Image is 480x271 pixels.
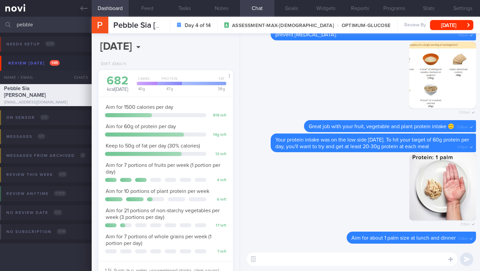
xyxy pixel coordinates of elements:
span: 3:31pm [460,220,470,227]
span: Aim for 1500 calories per day [106,104,173,110]
div: 6 left [210,197,226,202]
div: 4 left [210,178,226,183]
div: No subscription [5,227,68,236]
span: 0 / 2 [40,114,49,120]
span: 0 / 91 [45,41,55,47]
span: Pebble Sia [PERSON_NAME] [113,21,215,29]
span: 0 / 14 [57,229,67,234]
span: 1 / 49 [50,60,60,66]
img: Photo by Angena [409,42,476,108]
span: 3:18pm [458,31,468,38]
strong: Day 4 of 14 [185,22,211,29]
div: Fat [180,77,226,85]
div: Messages [5,132,47,141]
span: Aim for 10 portions of plant protein per week [106,189,209,194]
div: Messages from Archived [5,151,87,160]
div: 47 g [155,87,182,91]
div: Protein [155,77,182,85]
div: 14 g left [210,132,226,138]
div: Chats [65,71,92,84]
span: 3:30pm [457,143,468,150]
span: Pebble Sia [PERSON_NAME] [4,86,46,98]
div: Needs setup [5,40,57,49]
span: 3:31pm [458,235,468,241]
span: Great job with your fruit, vegetable and plant protein intake 🙂 [309,124,454,129]
div: Review this week [5,170,69,179]
span: 0 / 109 [54,191,66,196]
div: 13 left [210,152,226,157]
span: 0 / 1 [37,133,45,139]
div: [EMAIL_ADDRESS][DOMAIN_NAME] [4,100,88,105]
div: Diet (Daily) [98,62,127,67]
span: 0 / 5 [58,172,67,177]
div: 38 g [180,87,226,91]
span: Aim for 60g of protein per day [106,124,176,129]
span: ASSESSMENT-MAX-[DEMOGRAPHIC_DATA] [232,22,334,29]
div: kcal [DATE] [105,75,130,93]
span: 0 [80,153,86,158]
div: Review anytime [5,189,68,198]
button: [DATE] [430,20,473,30]
div: On sensor [5,113,51,122]
span: 0 / 2 [53,210,62,215]
div: 7 left [210,249,226,254]
span: Your protein intake was on the low side [DATE]. To hit your target of 60g protein per day, you'll... [275,137,469,149]
div: 17 left [210,223,226,228]
span: Keep to 50g of fat per day (30% calories) [106,143,200,149]
div: 682 [105,75,130,87]
span: Aim for 7 portions of fruits per week (1 portion per day) [106,163,220,175]
img: Photo by Angena [409,154,476,220]
span: OPTIMUM-GLUCOSE [334,22,391,29]
span: Aim for about 1 palm size at lunch and dinner [351,235,456,241]
span: Review By [404,22,426,28]
div: 819 left [210,113,226,118]
span: Aim for 21 portions of non-starchy vegetables per week (3 portions per day) [106,208,220,220]
div: Review [DATE] [7,59,61,68]
span: Aim for 7 portions of whole grains per week (1 portion per day) [106,234,211,246]
div: 40 g [135,87,157,91]
span: 3:28pm [457,123,468,129]
div: Carbs [135,77,157,85]
span: 3:20pm [459,108,470,115]
div: No review date [5,208,64,217]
